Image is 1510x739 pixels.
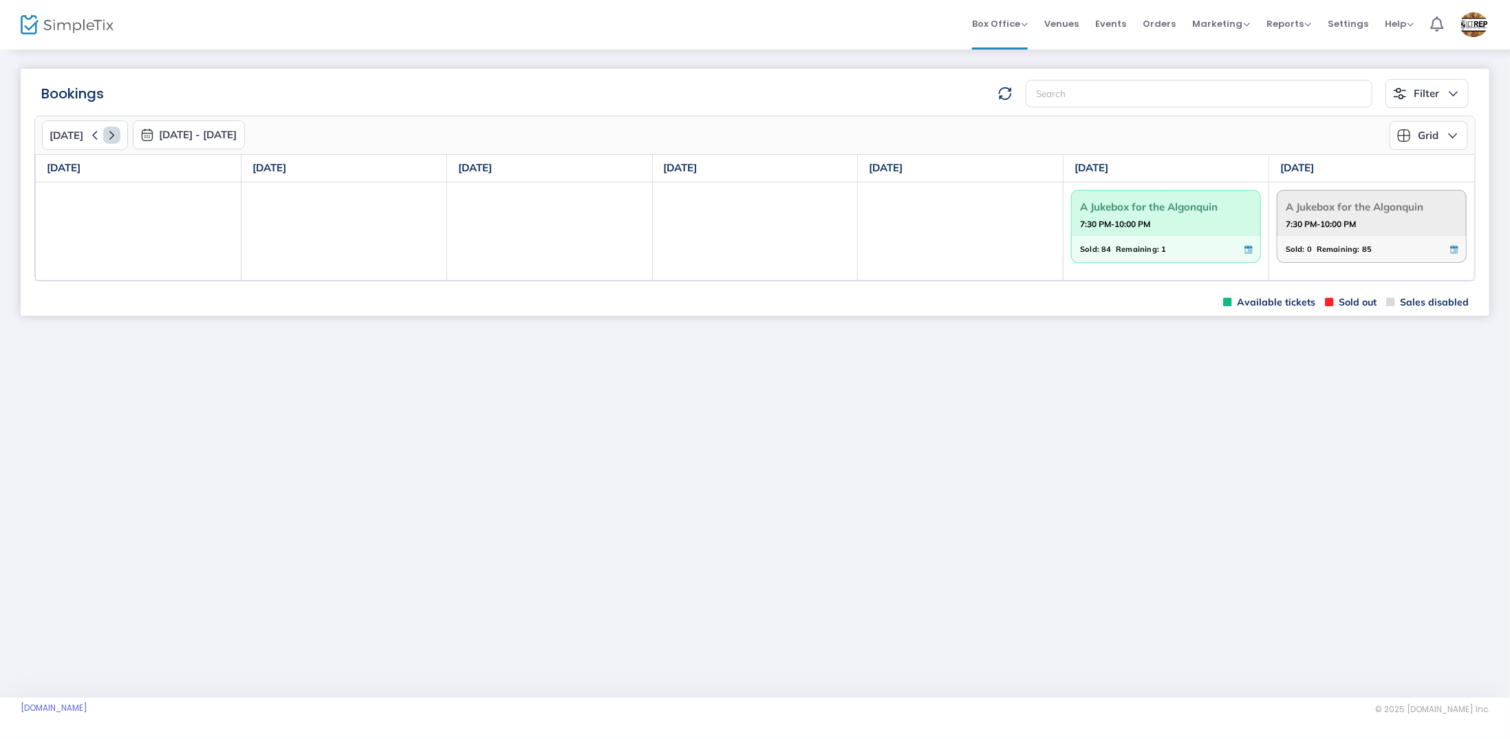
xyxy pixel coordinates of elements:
span: Sold out [1325,296,1377,309]
button: [DATE] [42,120,128,150]
span: A Jukebox for the Algonquin [1080,196,1252,217]
m-panel-title: Bookings [41,83,104,104]
img: filter [1393,87,1407,100]
span: Events [1095,6,1126,41]
img: grid [1397,129,1411,142]
th: [DATE] [446,155,652,182]
span: Marketing [1192,17,1250,30]
span: Settings [1328,6,1368,41]
span: 84 [1101,242,1111,257]
span: Available tickets [1223,296,1315,309]
span: Help [1385,17,1414,30]
input: Search [1026,80,1372,108]
span: [DATE] [50,129,83,142]
span: 1 [1162,242,1167,257]
button: Filter [1385,79,1469,108]
span: A Jukebox for the Algonquin [1286,196,1458,217]
span: Sales disabled [1386,296,1469,309]
span: 85 [1362,242,1372,257]
span: Sold: [1080,242,1099,257]
span: Remaining: [1116,242,1159,257]
th: [DATE] [858,155,1064,182]
span: Orders [1143,6,1176,41]
strong: 7:30 PM-10:00 PM [1286,215,1356,233]
span: Box Office [972,17,1028,30]
span: Reports [1266,17,1311,30]
a: [DOMAIN_NAME] [21,703,87,714]
img: refresh-data [998,87,1012,100]
button: [DATE] - [DATE] [133,120,245,149]
span: Venues [1044,6,1079,41]
th: [DATE] [241,155,446,182]
strong: 7:30 PM-10:00 PM [1080,215,1150,233]
button: Grid [1390,121,1468,150]
span: Remaining: [1317,242,1360,257]
th: [DATE] [652,155,858,182]
span: Sold: [1286,242,1305,257]
img: monthly [140,128,154,142]
th: [DATE] [36,155,241,182]
th: [DATE] [1064,155,1269,182]
span: © 2025 [DOMAIN_NAME] Inc. [1375,704,1489,715]
th: [DATE] [1269,155,1475,182]
span: 0 [1307,242,1312,257]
